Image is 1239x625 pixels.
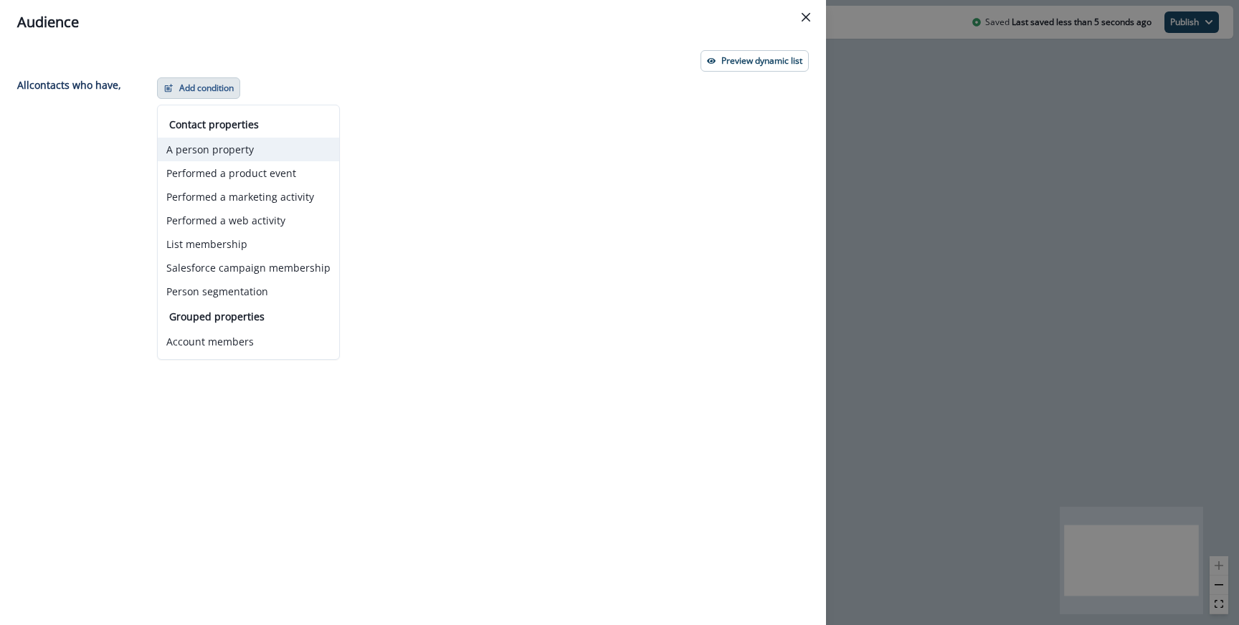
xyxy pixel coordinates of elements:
[158,138,339,161] button: A person property
[158,256,339,280] button: Salesforce campaign membership
[169,117,328,132] p: Contact properties
[794,6,817,29] button: Close
[721,56,802,66] p: Preview dynamic list
[157,77,240,99] button: Add condition
[17,11,809,33] div: Audience
[169,309,328,324] p: Grouped properties
[701,50,809,72] button: Preview dynamic list
[158,280,339,303] button: Person segmentation
[17,77,121,92] p: All contact s who have,
[158,209,339,232] button: Performed a web activity
[158,185,339,209] button: Performed a marketing activity
[158,330,339,353] button: Account members
[158,232,339,256] button: List membership
[158,161,339,185] button: Performed a product event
